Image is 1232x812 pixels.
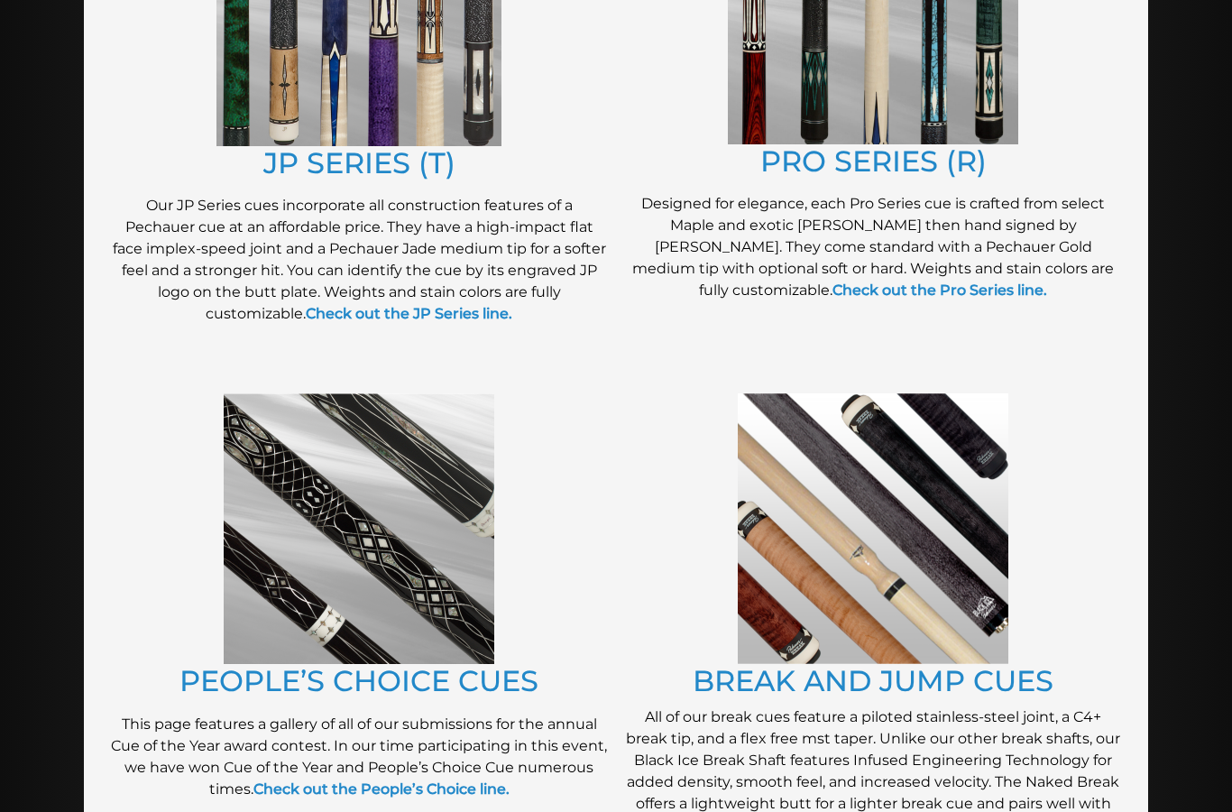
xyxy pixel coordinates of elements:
a: JP SERIES (T) [263,145,455,180]
a: BREAK AND JUMP CUES [693,663,1053,698]
p: Designed for elegance, each Pro Series cue is crafted from select Maple and exotic [PERSON_NAME] ... [625,193,1121,301]
a: PRO SERIES (R) [760,143,987,179]
a: Check out the People’s Choice line. [253,780,510,798]
a: PEOPLE’S CHOICE CUES [179,663,538,698]
p: This page features a gallery of all of our submissions for the annual Cue of the Year award conte... [111,714,607,800]
a: Check out the JP Series line. [306,305,512,322]
a: Check out the Pro Series line. [832,281,1047,299]
p: Our JP Series cues incorporate all construction features of a Pechauer cue at an affordable price... [111,195,607,325]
